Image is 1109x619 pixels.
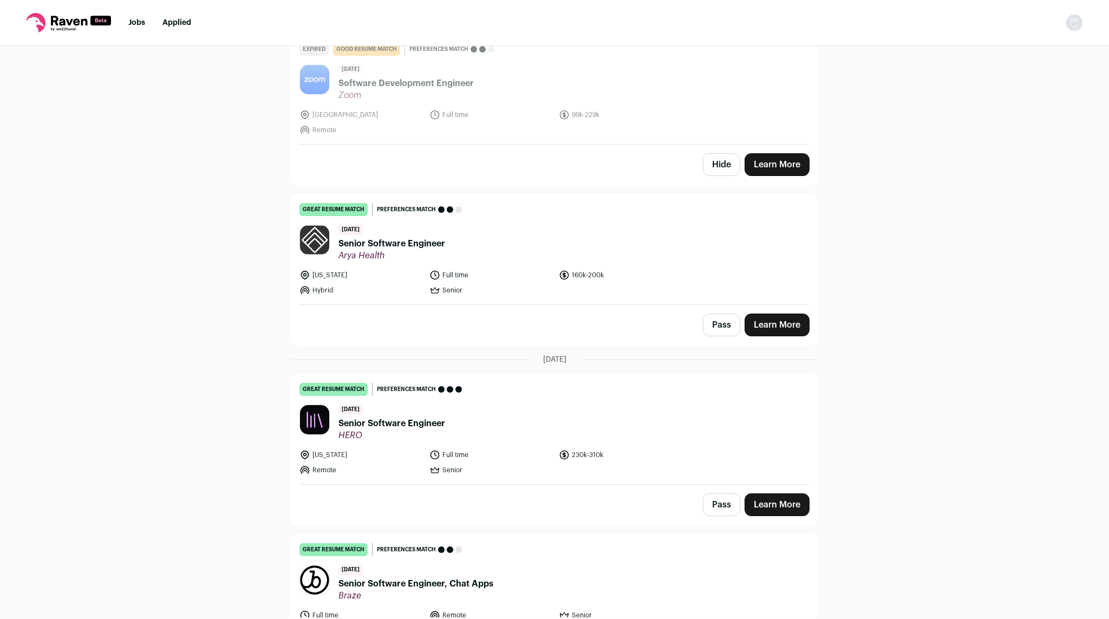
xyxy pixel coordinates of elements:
[559,449,682,460] li: 230k-310k
[338,430,445,441] span: HERO
[299,465,423,475] li: Remote
[300,225,329,255] img: 3a7f38730d014fbeafd26ea25f8075ac
[338,405,363,415] span: [DATE]
[291,194,818,304] a: great resume match Preferences match [DATE] Senior Software Engineer Arya Health [US_STATE] Full ...
[703,153,740,176] button: Hide
[299,270,423,281] li: [US_STATE]
[162,19,191,27] a: Applied
[338,90,474,101] span: Zoom
[559,270,682,281] li: 160k-200k
[703,314,740,336] button: Pass
[429,109,553,120] li: Full time
[409,44,468,55] span: Preferences match
[377,204,436,215] span: Preferences match
[338,590,493,601] span: Braze
[429,285,553,296] li: Senior
[559,109,682,120] li: 99k-229k
[299,543,368,556] div: great resume match
[333,43,400,56] div: good resume match
[745,153,810,176] a: Learn More
[299,43,329,56] div: Expired
[543,354,566,365] span: [DATE]
[338,577,493,590] span: Senior Software Engineer, Chat Apps
[299,449,423,460] li: [US_STATE]
[338,77,474,90] span: Software Development Engineer
[429,465,553,475] li: Senior
[1066,14,1083,31] img: nopic.png
[745,493,810,516] a: Learn More
[745,314,810,336] a: Learn More
[291,34,818,144] a: Expired good resume match Preferences match [DATE] Software Development Engineer Zoom [GEOGRAPHIC...
[338,250,445,261] span: Arya Health
[338,225,363,235] span: [DATE]
[300,565,329,595] img: a65df8d46068db1450e8398d34c6e28ab6e6c3d36ddd1dc214c2288c77b4d1b1.jpg
[338,565,363,575] span: [DATE]
[429,449,553,460] li: Full time
[338,64,363,75] span: [DATE]
[338,237,445,250] span: Senior Software Engineer
[429,270,553,281] li: Full time
[299,109,423,120] li: [GEOGRAPHIC_DATA]
[291,374,818,484] a: great resume match Preferences match [DATE] Senior Software Engineer HERO [US_STATE] Full time 23...
[299,285,423,296] li: Hybrid
[703,493,740,516] button: Pass
[377,544,436,555] span: Preferences match
[1066,14,1083,31] button: Open dropdown
[377,384,436,395] span: Preferences match
[300,65,329,94] img: 4ac20dcd64dc90547fdc7a71014cbfa55431e044d6d82e8edf601f5cfd61b1e6.jpg
[299,203,368,216] div: great resume match
[300,405,329,434] img: 58bf8faa57fc11ac419ff75d81b9c4dac15e04d99d894f2a188019a519e6d5f9.png
[338,417,445,430] span: Senior Software Engineer
[299,383,368,396] div: great resume match
[128,19,145,27] a: Jobs
[299,125,423,135] li: Remote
